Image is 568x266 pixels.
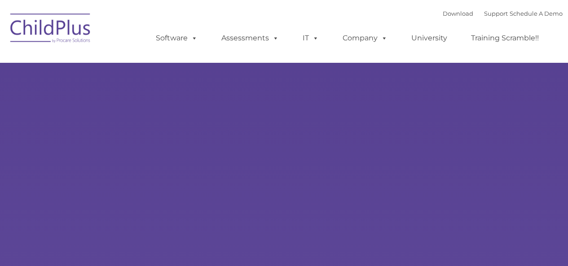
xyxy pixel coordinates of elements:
[212,29,288,47] a: Assessments
[443,10,563,17] font: |
[402,29,456,47] a: University
[484,10,508,17] a: Support
[6,7,96,52] img: ChildPlus by Procare Solutions
[443,10,473,17] a: Download
[334,29,396,47] a: Company
[294,29,328,47] a: IT
[147,29,207,47] a: Software
[510,10,563,17] a: Schedule A Demo
[462,29,548,47] a: Training Scramble!!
